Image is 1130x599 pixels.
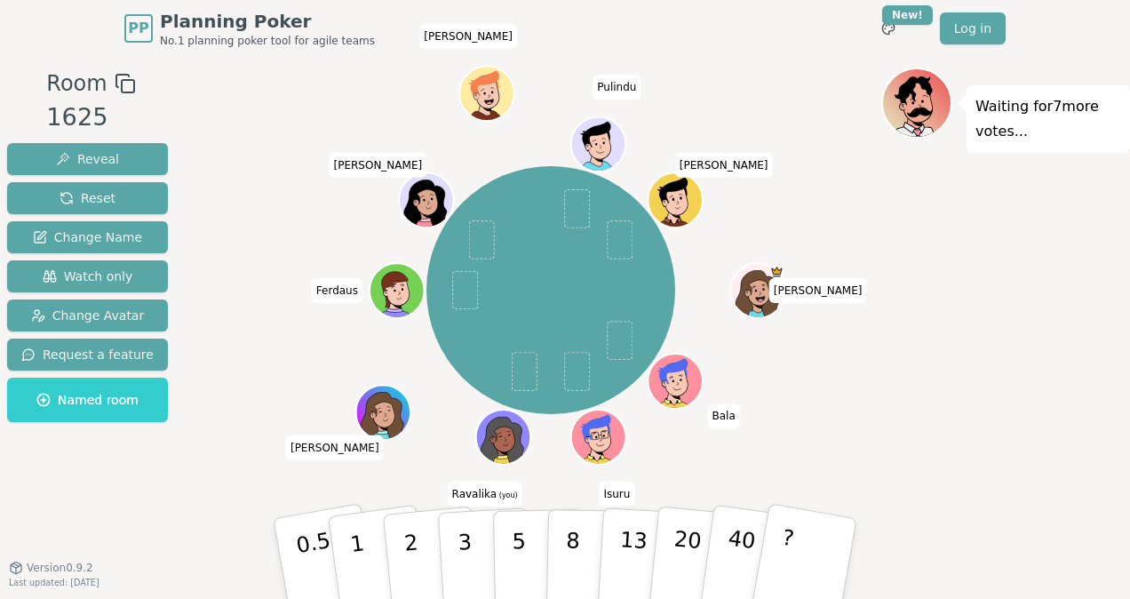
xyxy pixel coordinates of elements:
span: Request a feature [21,346,154,363]
span: Watch only [43,268,133,285]
span: Click to change your name [312,278,362,303]
div: New! [882,5,933,25]
span: Change Name [33,228,142,246]
button: Version0.9.2 [9,561,93,575]
span: No.1 planning poker tool for agile teams [160,34,375,48]
button: Reveal [7,143,168,175]
span: Click to change your name [329,152,426,177]
span: Click to change your name [448,481,522,506]
a: Log in [940,12,1006,44]
button: New! [872,12,904,44]
span: Reset [60,189,115,207]
span: Planning Poker [160,9,375,34]
span: Click to change your name [708,403,740,428]
span: Click to change your name [419,24,517,49]
button: Watch only [7,260,168,292]
span: Last updated: [DATE] [9,578,99,587]
span: Click to change your name [675,152,773,177]
span: Click to change your name [599,481,634,506]
span: Room [46,68,107,100]
button: Change Avatar [7,299,168,331]
span: PP [128,18,148,39]
div: 1625 [46,100,135,136]
span: Change Avatar [31,307,145,324]
span: (you) [497,491,518,499]
button: Change Name [7,221,168,253]
button: Click to change your avatar [478,411,529,462]
span: Click to change your name [769,278,867,303]
span: Click to change your name [286,435,384,459]
a: PPPlanning PokerNo.1 planning poker tool for agile teams [124,9,375,48]
span: Click to change your name [593,75,641,100]
span: Staci is the host [770,265,784,278]
span: Version 0.9.2 [27,561,93,575]
button: Reset [7,182,168,214]
button: Request a feature [7,339,168,371]
button: Named room [7,378,168,422]
p: Waiting for 7 more votes... [975,94,1121,144]
span: Reveal [56,150,119,168]
span: Named room [36,391,139,409]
